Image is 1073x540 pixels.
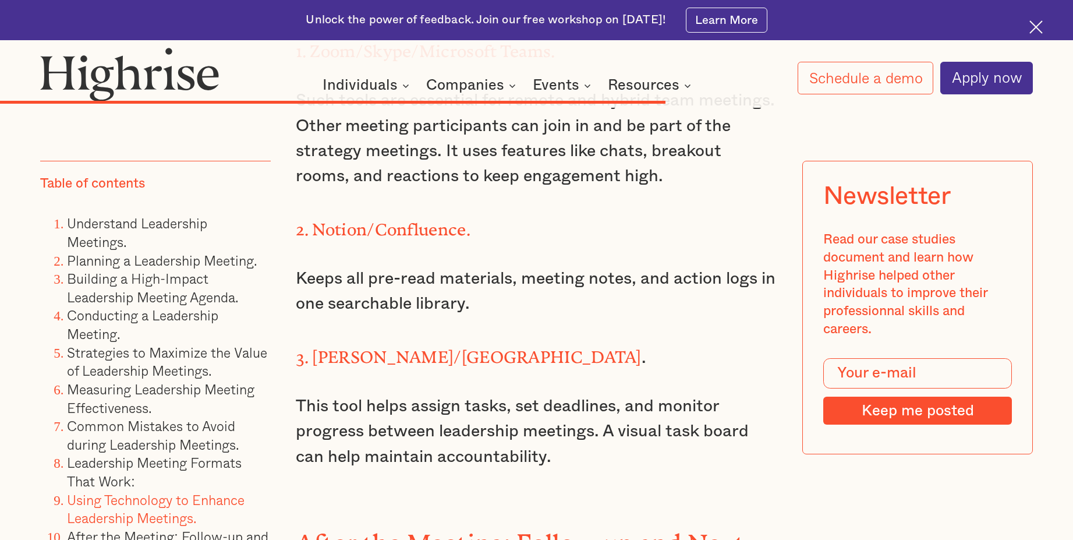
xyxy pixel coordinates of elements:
[296,88,778,189] p: Such tools are essential for remote and hybrid team meetings. Other meeting participants can join...
[823,397,1012,425] input: Keep me posted
[296,394,778,470] p: This tool helps assign tasks, set deadlines, and monitor progress between leadership meetings. A ...
[823,358,1012,389] input: Your e-mail
[426,79,504,93] div: Companies
[67,268,239,308] a: Building a High-Impact Leadership Meeting Agenda.
[67,213,207,253] a: Understand Leadership Meetings.
[67,415,239,455] a: Common Mistakes to Avoid during Leadership Meetings.
[533,79,594,93] div: Events
[1029,20,1043,34] img: Cross icon
[798,62,933,94] a: Schedule a demo
[323,79,398,93] div: Individuals
[823,182,950,211] div: Newsletter
[296,347,642,358] strong: 3. [PERSON_NAME]/[GEOGRAPHIC_DATA]
[296,340,778,370] p: .
[323,79,413,93] div: Individuals
[686,8,767,33] a: Learn More
[67,379,254,418] a: Measuring Leadership Meeting Effectiveness.
[67,489,245,529] a: Using Technology to Enhance Leadership Meetings.
[533,79,579,93] div: Events
[67,250,257,271] a: Planning a Leadership Meeting.
[823,231,1012,338] div: Read our case studies document and learn how Highrise helped other individuals to improve their p...
[67,342,267,382] a: Strategies to Maximize the Value of Leadership Meetings.
[67,453,242,492] a: Leadership Meeting Formats That Work:
[608,79,695,93] div: Resources
[940,62,1033,94] a: Apply now
[306,12,665,28] div: Unlock the power of feedback. Join our free workshop on [DATE]!
[40,175,145,193] div: Table of contents
[67,305,218,345] a: Conducting a Leadership Meeting.
[296,266,778,316] p: Keeps all pre-read materials, meeting notes, and action logs in one searchable library.
[40,47,219,101] img: Highrise logo
[608,79,679,93] div: Resources
[296,220,470,231] strong: 2. Notion/Confluence.
[426,79,519,93] div: Companies
[823,358,1012,425] form: Modal Form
